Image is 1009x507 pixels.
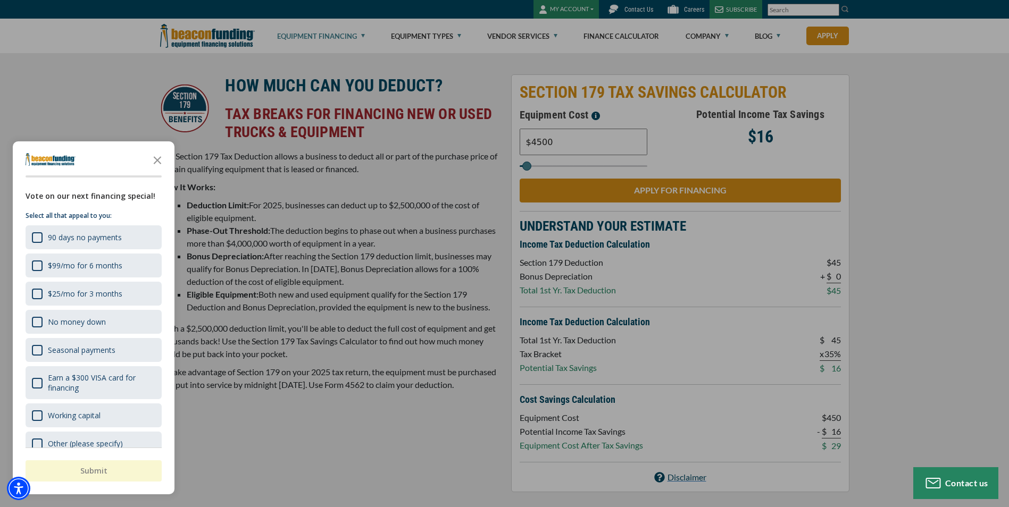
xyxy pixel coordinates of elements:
button: Close the survey [147,149,168,170]
div: $99/mo for 6 months [48,260,122,271]
div: No money down [26,310,162,334]
div: Earn a $300 VISA card for financing [48,373,155,393]
div: $25/mo for 3 months [48,289,122,299]
span: Contact us [945,478,988,488]
div: Seasonal payments [26,338,162,362]
div: 90 days no payments [26,225,162,249]
button: Contact us [913,467,998,499]
div: Accessibility Menu [7,477,30,500]
button: Submit [26,460,162,481]
div: Earn a $300 VISA card for financing [26,366,162,399]
div: Working capital [48,410,101,420]
div: Seasonal payments [48,345,115,355]
div: $99/mo for 6 months [26,253,162,277]
div: Working capital [26,403,162,427]
p: Select all that appeal to you: [26,210,162,221]
div: Survey [13,141,174,494]
div: $25/mo for 3 months [26,282,162,306]
div: 90 days no payments [48,232,122,242]
div: Vote on our next financing special! [26,190,162,202]
div: No money down [48,317,106,327]
div: Other (please specify) [26,432,162,455]
div: Other (please specify) [48,438,123,449]
img: Company logo [26,153,76,166]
